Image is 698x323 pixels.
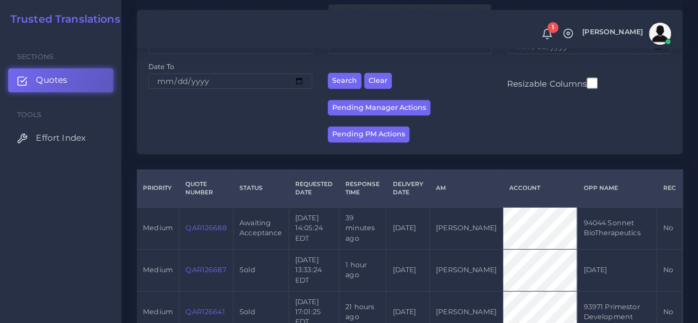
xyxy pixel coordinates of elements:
[577,249,657,291] td: [DATE]
[429,207,503,249] td: [PERSON_NAME]
[233,249,289,291] td: Sold
[649,23,671,45] img: avatar
[328,73,361,89] button: Search
[537,28,557,40] a: 1
[577,207,657,249] td: 94044 Sonnet BioTherapeutics
[657,207,682,249] td: No
[143,266,173,274] span: medium
[17,110,42,119] span: Tools
[657,170,682,207] th: REC
[17,52,54,61] span: Sections
[137,170,179,207] th: Priority
[36,74,67,86] span: Quotes
[185,224,226,232] a: QAR126688
[143,308,173,316] span: medium
[429,170,503,207] th: AM
[386,170,429,207] th: Delivery Date
[328,100,430,116] button: Pending Manager Actions
[587,76,598,90] input: Resizable Columns
[429,249,503,291] td: [PERSON_NAME]
[289,170,339,207] th: Requested Date
[185,266,226,274] a: QAR126687
[179,170,233,207] th: Quote Number
[339,249,386,291] td: 1 hour ago
[547,22,558,33] span: 1
[339,170,386,207] th: Response Time
[289,207,339,249] td: [DATE] 14:05:24 EDT
[36,132,86,144] span: Effort Index
[328,126,409,142] button: Pending PM Actions
[386,207,429,249] td: [DATE]
[8,68,113,92] a: Quotes
[143,224,173,232] span: medium
[582,29,643,36] span: [PERSON_NAME]
[8,126,113,150] a: Effort Index
[148,62,174,71] label: Date To
[185,308,225,316] a: QAR126641
[339,207,386,249] td: 39 minutes ago
[577,23,675,45] a: [PERSON_NAME]avatar
[503,170,577,207] th: Account
[233,170,289,207] th: Status
[289,249,339,291] td: [DATE] 13:33:24 EDT
[233,207,289,249] td: Awaiting Acceptance
[657,249,682,291] td: No
[386,249,429,291] td: [DATE]
[577,170,657,207] th: Opp Name
[507,76,598,90] label: Resizable Columns
[364,73,392,89] button: Clear
[3,13,120,26] a: Trusted Translations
